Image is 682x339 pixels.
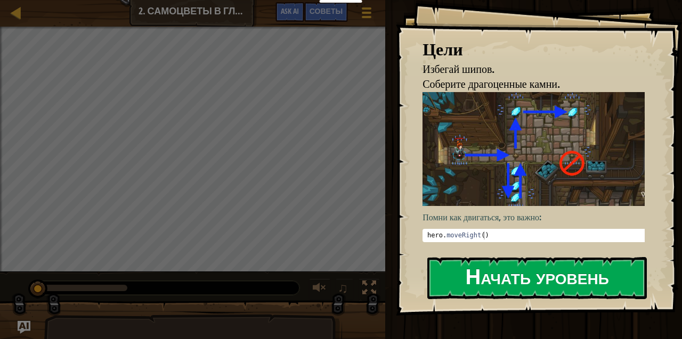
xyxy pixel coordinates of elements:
div: Цели [423,37,645,62]
button: Ask AI [275,2,304,22]
li: Соберите драгоценные камни. [409,77,642,92]
span: Ask AI [281,6,299,16]
span: Советы [310,6,343,16]
button: Переключить полноэкранный режим [359,278,380,300]
button: ♫ [336,278,354,300]
button: Регулировать громкость [309,278,330,300]
span: ♫ [338,280,348,296]
span: Соберите драгоценные камни. [423,77,560,91]
button: Начать уровень [427,257,647,299]
span: Избегай шипов. [423,62,494,76]
button: Показать меню игры [353,2,380,27]
p: Помни как двигаться, это важно: [423,211,650,224]
li: Избегай шипов. [409,62,642,77]
img: Gems in the deep [423,92,650,206]
button: Ask AI [18,321,30,334]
